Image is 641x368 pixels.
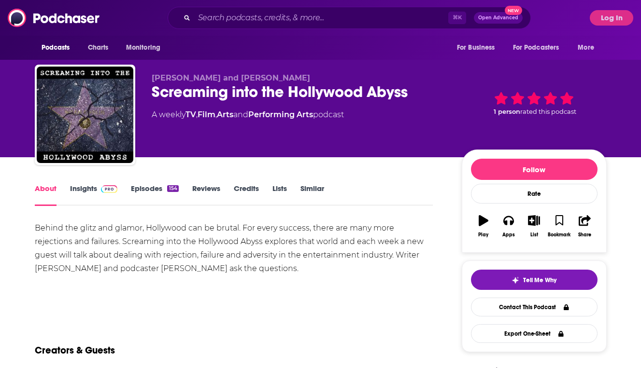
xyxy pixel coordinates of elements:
[217,110,233,119] a: Arts
[300,184,324,206] a: Similar
[70,184,118,206] a: InsightsPodchaser Pro
[152,109,344,121] div: A weekly podcast
[512,276,519,284] img: tell me why sparkle
[471,324,598,343] button: Export One-Sheet
[471,209,496,244] button: Play
[578,41,594,55] span: More
[502,232,515,238] div: Apps
[448,12,466,24] span: ⌘ K
[457,41,495,55] span: For Business
[590,10,633,26] button: Log In
[35,344,115,356] h2: Creators & Guests
[572,209,597,244] button: Share
[168,7,531,29] div: Search podcasts, credits, & more...
[248,110,313,119] a: Performing Arts
[478,232,488,238] div: Play
[119,39,173,57] button: open menu
[233,110,248,119] span: and
[505,6,522,15] span: New
[523,276,556,284] span: Tell Me Why
[198,110,215,119] a: Film
[474,12,523,24] button: Open AdvancedNew
[37,67,133,163] img: Screaming into the Hollywood Abyss
[126,41,160,55] span: Monitoring
[185,110,196,119] a: TV
[471,184,598,204] div: Rate
[152,73,310,82] span: [PERSON_NAME] and [PERSON_NAME]
[101,185,118,193] img: Podchaser Pro
[571,39,606,57] button: open menu
[462,73,607,133] div: 1 personrated this podcast
[82,39,114,57] a: Charts
[450,39,507,57] button: open menu
[578,232,591,238] div: Share
[88,41,109,55] span: Charts
[530,232,538,238] div: List
[35,221,433,275] div: Behind the glitz and glamor, Hollywood can be brutal. For every success, there are many more reje...
[35,184,57,206] a: About
[471,159,598,180] button: Follow
[521,209,546,244] button: List
[131,184,178,206] a: Episodes154
[272,184,287,206] a: Lists
[496,209,521,244] button: Apps
[215,110,217,119] span: ,
[192,184,220,206] a: Reviews
[42,41,70,55] span: Podcasts
[548,232,570,238] div: Bookmark
[471,270,598,290] button: tell me why sparkleTell Me Why
[35,39,83,57] button: open menu
[547,209,572,244] button: Bookmark
[520,108,576,115] span: rated this podcast
[167,185,178,192] div: 154
[478,15,518,20] span: Open Advanced
[494,108,520,115] span: 1 person
[471,298,598,316] a: Contact This Podcast
[513,41,559,55] span: For Podcasters
[194,10,448,26] input: Search podcasts, credits, & more...
[234,184,259,206] a: Credits
[507,39,573,57] button: open menu
[196,110,198,119] span: ,
[8,9,100,27] img: Podchaser - Follow, Share and Rate Podcasts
